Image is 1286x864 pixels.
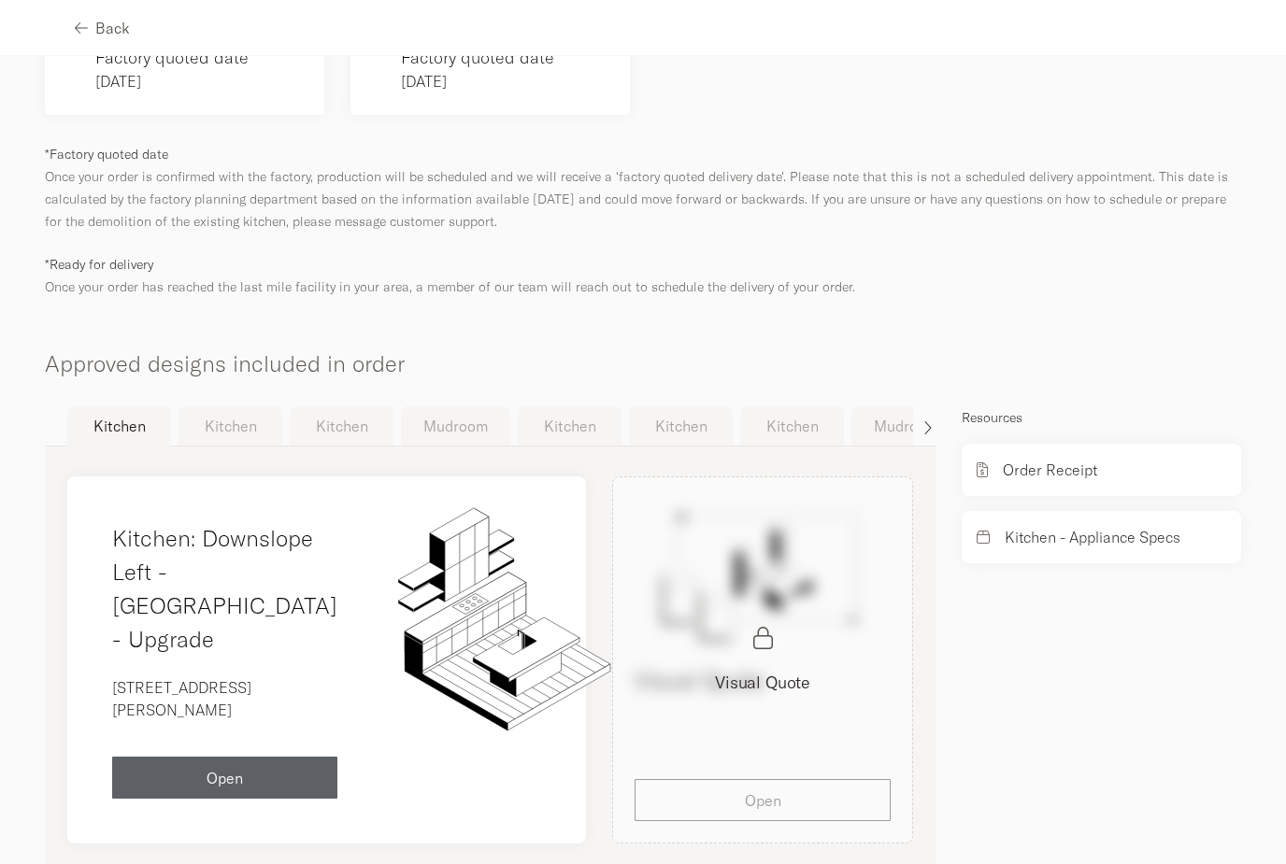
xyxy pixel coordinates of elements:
p: Once your order is confirmed with the factory, production will be scheduled and we will receive a... [45,143,1241,233]
button: Kitchen [518,406,622,446]
button: Kitchen [67,406,171,446]
h6: Factory quoted date [401,45,607,70]
button: Kitchen [290,406,393,446]
button: Back [75,7,130,49]
span: Open [207,771,243,786]
button: Kitchen [179,406,282,446]
h4: Kitchen: Downslope Left - [GEOGRAPHIC_DATA] - Upgrade [112,521,337,656]
button: Kitchen [740,406,844,446]
h4: Approved designs included in order [45,319,1241,380]
h6: Factory quoted date [95,45,302,70]
p: [DATE] [401,70,607,92]
p: [DATE] [95,70,302,92]
p: [STREET_ADDRESS][PERSON_NAME] [112,676,337,721]
p: Resources [962,406,1241,429]
span: Back [95,21,130,35]
span: *Factory quoted date [45,146,168,163]
p: Once your order has reached the last mile facility in your area, a member of our team will reach ... [45,253,1241,298]
span: *Ready for delivery [45,256,153,273]
button: Mudroom [851,406,961,446]
button: Open [112,757,337,799]
p: Order Receipt [1003,459,1097,481]
img: kitchen.svg [382,499,620,737]
p: Kitchen - Appliance Specs [1005,526,1180,548]
button: Kitchen [629,406,733,446]
button: Mudroom [401,406,510,446]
